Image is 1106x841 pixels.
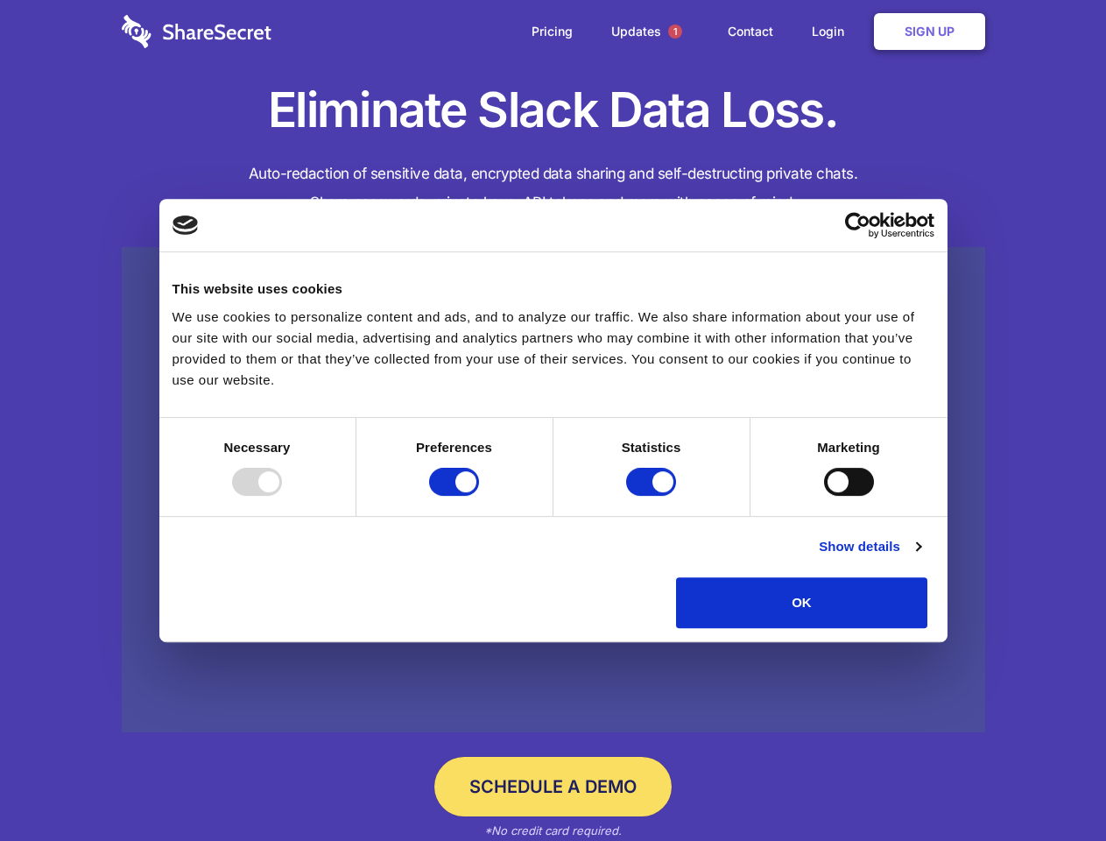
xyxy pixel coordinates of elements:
a: Login [794,4,870,59]
strong: Marketing [817,440,880,455]
div: We use cookies to personalize content and ads, and to analyze our traffic. We also share informat... [173,307,934,391]
a: Sign Up [874,13,985,50]
button: OK [676,577,927,628]
a: Usercentrics Cookiebot - opens in a new window [781,212,934,238]
span: 1 [668,25,682,39]
a: Schedule a Demo [434,757,672,816]
a: Show details [819,536,920,557]
strong: Necessary [224,440,291,455]
h1: Eliminate Slack Data Loss. [122,79,985,142]
a: Pricing [514,4,590,59]
em: *No credit card required. [484,823,622,837]
div: This website uses cookies [173,279,934,300]
a: Wistia video thumbnail [122,247,985,733]
strong: Statistics [622,440,681,455]
img: logo-wordmark-white-trans-d4663122ce5f474addd5e946df7df03e33cb6a1c49d2221995e7729f52c070b2.svg [122,15,271,48]
strong: Preferences [416,440,492,455]
h4: Auto-redaction of sensitive data, encrypted data sharing and self-destructing private chats. Shar... [122,159,985,217]
img: logo [173,216,199,235]
a: Contact [710,4,791,59]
